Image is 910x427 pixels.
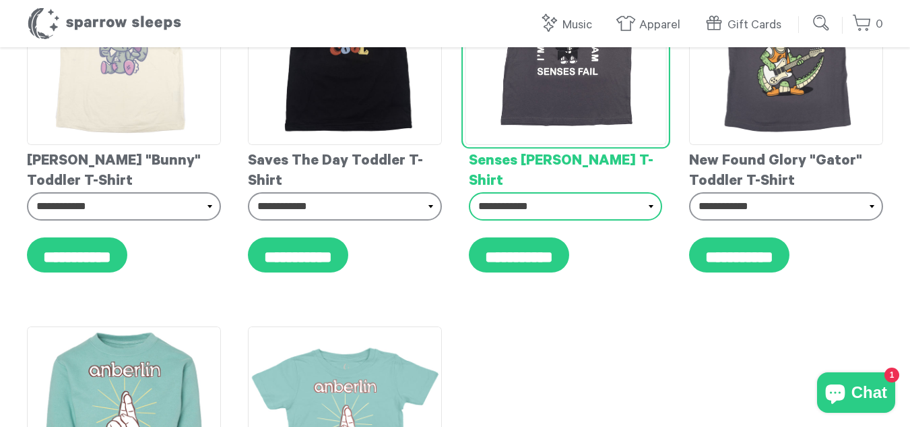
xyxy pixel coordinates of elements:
inbox-online-store-chat: Shopify online store chat [813,372,899,416]
a: Apparel [616,11,687,40]
h1: Sparrow Sleeps [27,7,182,40]
a: Gift Cards [704,11,788,40]
div: [PERSON_NAME] "Bunny" Toddler T-Shirt [27,145,221,192]
input: Submit [808,9,835,36]
div: Senses [PERSON_NAME] T-Shirt [469,145,663,192]
a: Music [539,11,599,40]
div: New Found Glory "Gator" Toddler T-Shirt [689,145,883,192]
div: Saves The Day Toddler T-Shirt [248,145,442,192]
a: 0 [852,10,883,39]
